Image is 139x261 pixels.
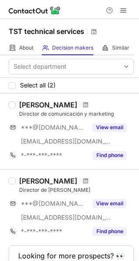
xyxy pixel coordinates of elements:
[19,177,77,185] div: [PERSON_NAME]
[19,186,134,194] div: Director de [PERSON_NAME]
[21,137,111,145] span: [EMAIL_ADDRESS][DOMAIN_NAME]
[18,252,125,260] header: Looking for more prospects? 👀
[9,5,61,16] img: ContactOut v5.3.10
[19,100,77,109] div: [PERSON_NAME]
[9,26,84,37] h1: TST technical services
[19,110,134,118] div: Director de comunicación y marketing
[13,62,66,71] div: Select department
[93,227,127,236] button: Reveal Button
[112,44,129,51] span: Similar
[21,200,87,207] span: ***@[DOMAIN_NAME]
[21,124,87,131] span: ***@[DOMAIN_NAME]
[21,214,111,221] span: [EMAIL_ADDRESS][DOMAIN_NAME]
[19,44,33,51] span: About
[93,199,127,208] button: Reveal Button
[52,44,93,51] span: Decision makers
[93,151,127,160] button: Reveal Button
[93,123,127,132] button: Reveal Button
[20,82,56,89] span: Select all (2)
